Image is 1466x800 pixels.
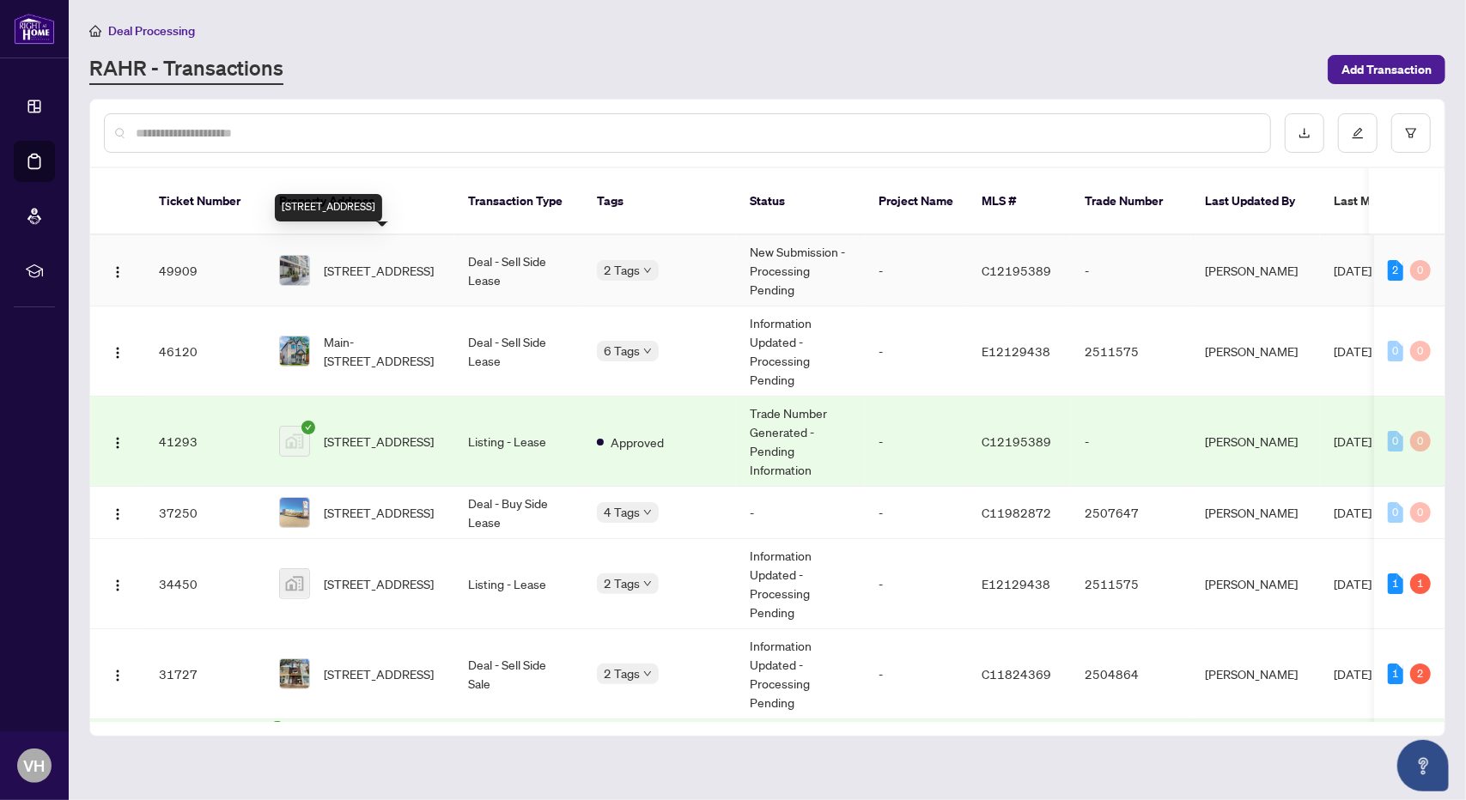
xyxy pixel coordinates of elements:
span: [STREET_ADDRESS] [324,574,434,593]
button: download [1285,113,1324,153]
td: Information Updated - Processing Pending [736,629,865,719]
img: thumbnail-img [280,569,309,598]
td: - [736,487,865,539]
span: [STREET_ADDRESS] [324,664,434,683]
span: E12129438 [982,343,1050,359]
div: 2 [1410,664,1431,684]
span: [DATE] [1334,666,1372,682]
td: Information Updated - Processing Pending [736,539,865,629]
div: 0 [1410,341,1431,361]
a: RAHR - Transactions [89,54,283,85]
img: thumbnail-img [280,498,309,527]
button: Logo [104,499,131,526]
td: Information Updated - Processing Pending [736,306,865,397]
th: Transaction Type [454,168,583,235]
button: edit [1338,113,1378,153]
button: Logo [104,660,131,688]
td: Deal - Sell Side Sale [454,629,583,719]
span: 2 Tags [604,260,640,280]
button: Logo [104,427,131,455]
button: Logo [104,257,131,284]
div: 2 [1388,260,1403,281]
td: Listing - Lease [454,539,583,629]
span: check-circle [271,721,284,735]
span: [DATE] [1334,576,1372,591]
td: Deal - Buy Side Lease [454,487,583,539]
td: - [865,306,968,397]
span: 6 Tags [604,341,640,361]
span: down [643,670,652,678]
td: - [1071,397,1191,487]
img: Logo [111,436,125,450]
span: Last Modified Date [1334,191,1439,210]
td: 46120 [145,306,265,397]
span: down [643,266,652,275]
td: Trade Number Generated - Pending Information [736,397,865,487]
td: 37250 [145,487,265,539]
img: Logo [111,346,125,360]
td: 2504864 [1071,629,1191,719]
th: Status [736,168,865,235]
button: Logo [104,570,131,597]
span: 2 Tags [604,664,640,683]
div: 0 [1410,502,1431,523]
div: 1 [1410,573,1431,594]
span: download [1299,127,1311,139]
td: Deal - Sell Side Lease [454,235,583,306]
td: - [865,397,968,487]
th: Property Address [265,168,454,235]
span: edit [1352,127,1364,139]
div: 0 [1410,431,1431,452]
td: - [865,487,968,539]
div: 0 [1388,341,1403,361]
button: filter [1391,113,1431,153]
span: [STREET_ADDRESS] [324,503,434,522]
th: Ticket Number [145,168,265,235]
th: MLS # [968,168,1071,235]
span: down [643,347,652,355]
img: thumbnail-img [280,256,309,285]
span: C11824369 [982,666,1051,682]
div: 1 [1388,573,1403,594]
span: [STREET_ADDRESS] [324,261,434,280]
span: Deal Processing [108,23,195,39]
img: logo [14,13,55,45]
td: 2511575 [1071,306,1191,397]
td: [PERSON_NAME] [1191,235,1320,306]
span: [DATE] [1334,263,1372,278]
td: New Submission - Processing Pending [736,235,865,306]
td: Listing - Lease [454,397,583,487]
button: Open asap [1397,740,1449,791]
span: [DATE] [1334,343,1372,359]
td: [PERSON_NAME] [1191,397,1320,487]
span: C11982872 [982,505,1051,520]
th: Trade Number [1071,168,1191,235]
span: E12129438 [982,576,1050,591]
td: Deal - Sell Side Lease [454,306,583,397]
td: 2511575 [1071,539,1191,629]
td: 41293 [145,397,265,487]
span: 2 Tags [604,573,640,593]
button: Logo [104,337,131,365]
span: 4 Tags [604,502,640,522]
img: Logo [111,265,125,279]
img: Logo [111,507,125,521]
div: 0 [1388,431,1403,452]
td: 49909 [145,235,265,306]
span: C12195389 [982,263,1051,278]
img: thumbnail-img [280,336,309,366]
td: [PERSON_NAME] [1191,629,1320,719]
td: 34450 [145,539,265,629]
span: [DATE] [1334,433,1372,449]
td: [PERSON_NAME] [1191,306,1320,397]
td: - [1071,235,1191,306]
div: [STREET_ADDRESS] [275,194,382,221]
span: check-circle [301,421,315,434]
td: 2507647 [1071,487,1191,539]
span: C12195389 [982,433,1051,449]
td: [PERSON_NAME] [1191,487,1320,539]
img: thumbnail-img [280,427,309,456]
img: Logo [111,669,125,682]
td: - [865,235,968,306]
img: thumbnail-img [280,659,309,688]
